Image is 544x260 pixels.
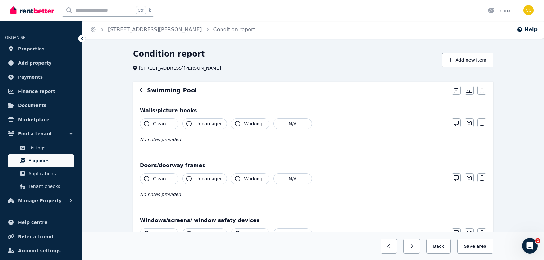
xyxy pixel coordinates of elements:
span: Finance report [18,87,55,95]
a: Finance report [5,85,77,98]
span: Manage Property [18,197,62,204]
span: Enquiries [28,157,72,165]
button: Save area [457,239,493,254]
span: Refer a friend [18,233,53,240]
button: Clean [140,228,178,239]
span: 1 [535,238,540,243]
a: Properties [5,42,77,55]
span: Find a tenant [18,130,52,138]
button: Working [231,118,269,129]
span: Ctrl [136,6,146,14]
button: Find a tenant [5,127,77,140]
nav: Breadcrumb [82,21,263,39]
a: Marketplace [5,113,77,126]
span: k [149,8,151,13]
span: Undamaged [195,121,223,127]
a: Listings [8,141,74,154]
span: Clean [153,175,166,182]
img: RentBetter [10,5,54,15]
span: Working [244,230,262,237]
h6: Swimming Pool [147,86,197,95]
a: Enquiries [8,154,74,167]
span: ORGANISE [5,35,25,40]
a: Payments [5,71,77,84]
span: Working [244,121,262,127]
span: Applications [28,170,72,177]
a: Account settings [5,244,77,257]
button: Working [231,173,269,184]
span: [STREET_ADDRESS][PERSON_NAME] [139,65,221,71]
a: Applications [8,167,74,180]
span: Payments [18,73,43,81]
a: Condition report [213,26,255,32]
span: Help centre [18,219,48,226]
span: Properties [18,45,45,53]
span: Add property [18,59,52,67]
button: Clean [140,118,178,129]
div: Windows/screens/ window safety devices [140,217,486,224]
button: N/A [273,173,312,184]
a: [STREET_ADDRESS][PERSON_NAME] [108,26,202,32]
button: Add new item [442,53,493,67]
span: Listings [28,144,72,152]
button: Back [426,239,451,254]
button: Clean [140,173,178,184]
button: Undamaged [182,118,227,129]
span: Clean [153,121,166,127]
span: Undamaged [195,175,223,182]
span: Documents [18,102,47,109]
div: Walls/picture hooks [140,107,486,114]
button: N/A [273,118,312,129]
span: Account settings [18,247,61,255]
a: Refer a friend [5,230,77,243]
button: Manage Property [5,194,77,207]
span: Clean [153,230,166,237]
button: Undamaged [182,228,227,239]
span: Working [244,175,262,182]
img: Charles Chaaya [523,5,534,15]
a: Help centre [5,216,77,229]
span: Undamaged [195,230,223,237]
span: No notes provided [140,137,181,142]
a: Add property [5,57,77,69]
div: Doors/doorway frames [140,162,486,169]
span: Tenant checks [28,183,72,190]
iframe: Intercom live chat [522,238,538,254]
button: Undamaged [182,173,227,184]
span: Marketplace [18,116,49,123]
button: N/A [273,228,312,239]
div: Inbox [488,7,511,14]
h1: Condition report [133,49,205,59]
a: Tenant checks [8,180,74,193]
button: Help [517,26,538,33]
button: Working [231,228,269,239]
span: No notes provided [140,192,181,197]
span: area [476,243,486,249]
a: Documents [5,99,77,112]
